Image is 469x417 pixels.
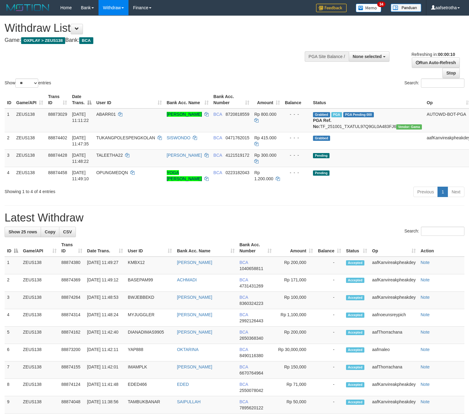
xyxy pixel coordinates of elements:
[315,274,344,292] td: -
[72,112,89,123] span: [DATE] 11:11:22
[94,91,164,108] th: User ID: activate to sort column ascending
[274,274,315,292] td: Rp 171,000
[125,274,175,292] td: BASEPAM99
[370,309,418,327] td: aafnoeunsreypich
[240,336,263,341] span: Copy 2650368340 to clipboard
[240,260,248,265] span: BCA
[346,260,364,265] span: Accepted
[411,52,455,57] span: Refreshing in:
[59,344,85,361] td: 88873200
[421,347,430,352] a: Note
[5,79,51,88] label: Show entries
[370,274,418,292] td: aafKanvireakpheakdey
[346,330,364,335] span: Accepted
[125,239,175,257] th: User ID: activate to sort column ascending
[177,295,212,300] a: [PERSON_NAME]
[59,292,85,309] td: 88874264
[315,396,344,414] td: -
[14,108,46,132] td: ZEUS138
[164,91,211,108] th: Bank Acc. Name: activate to sort column ascending
[413,187,438,197] a: Previous
[167,112,202,117] a: [PERSON_NAME]
[421,312,430,317] a: Note
[315,379,344,396] td: -
[5,274,20,292] td: 2
[20,327,59,344] td: ZEUS138
[59,361,85,379] td: 88874155
[421,364,430,369] a: Note
[167,135,191,140] a: SISWONDO
[20,274,59,292] td: ZEUS138
[48,153,67,158] span: 88874428
[5,257,20,274] td: 1
[5,361,20,379] td: 7
[353,54,382,59] span: None selected
[125,361,175,379] td: IMAMPLK
[344,239,370,257] th: Status: activate to sort column ascending
[315,344,344,361] td: -
[315,239,344,257] th: Balance: activate to sort column ascending
[59,396,85,414] td: 88874048
[343,112,374,117] span: PGA Pending
[167,170,202,181] a: YOGA [PERSON_NAME]
[5,186,191,195] div: Showing 1 to 4 of 4 entries
[214,170,222,175] span: BCA
[274,344,315,361] td: Rp 30,000,000
[14,132,46,149] td: ZEUS138
[85,327,125,344] td: [DATE] 11:42:40
[125,396,175,414] td: TAMBUKBANAR
[225,170,249,175] span: Copy 0223182043 to clipboard
[177,364,212,369] a: [PERSON_NAME]
[125,327,175,344] td: DIANADIMAS9905
[274,292,315,309] td: Rp 100,000
[254,170,273,181] span: Rp 1.200.000
[20,239,59,257] th: Game/API: activate to sort column ascending
[20,309,59,327] td: ZEUS138
[214,135,222,140] span: BCA
[45,229,55,234] span: Copy
[404,227,464,236] label: Search:
[404,79,464,88] label: Search:
[421,79,464,88] input: Search:
[313,136,330,141] span: Grabbed
[237,239,274,257] th: Bank Acc. Number: activate to sort column ascending
[5,239,20,257] th: ID: activate to sort column descending
[313,170,329,176] span: Pending
[225,153,249,158] span: Copy 4121519172 to clipboard
[448,187,464,197] a: Next
[240,399,248,404] span: BCA
[72,135,89,146] span: [DATE] 11:47:35
[421,227,464,236] input: Search:
[5,344,20,361] td: 6
[370,396,418,414] td: aafKanvireakpheakdey
[240,364,248,369] span: BCA
[225,135,249,140] span: Copy 0471762015 to clipboard
[20,292,59,309] td: ZEUS138
[48,135,67,140] span: 88874402
[5,292,20,309] td: 3
[240,283,263,288] span: Copy 4731431269 to clipboard
[254,112,276,117] span: Rp 800.000
[346,382,364,387] span: Accepted
[421,382,430,387] a: Note
[311,91,424,108] th: Status
[240,371,263,375] span: Copy 6670764964 to clipboard
[370,361,418,379] td: aafThorrachana
[240,382,248,387] span: BCA
[177,330,212,335] a: [PERSON_NAME]
[5,327,20,344] td: 5
[240,405,263,410] span: Copy 7895620122 to clipboard
[177,382,189,387] a: EDED
[274,361,315,379] td: Rp 150,000
[274,239,315,257] th: Amount: activate to sort column ascending
[177,399,200,404] a: SAIPULLAH
[96,112,116,117] span: ABARR01
[5,108,14,132] td: 1
[315,292,344,309] td: -
[346,295,364,300] span: Accepted
[48,112,67,117] span: 88873029
[315,361,344,379] td: -
[240,330,248,335] span: BCA
[214,153,222,158] span: BCA
[274,327,315,344] td: Rp 200,000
